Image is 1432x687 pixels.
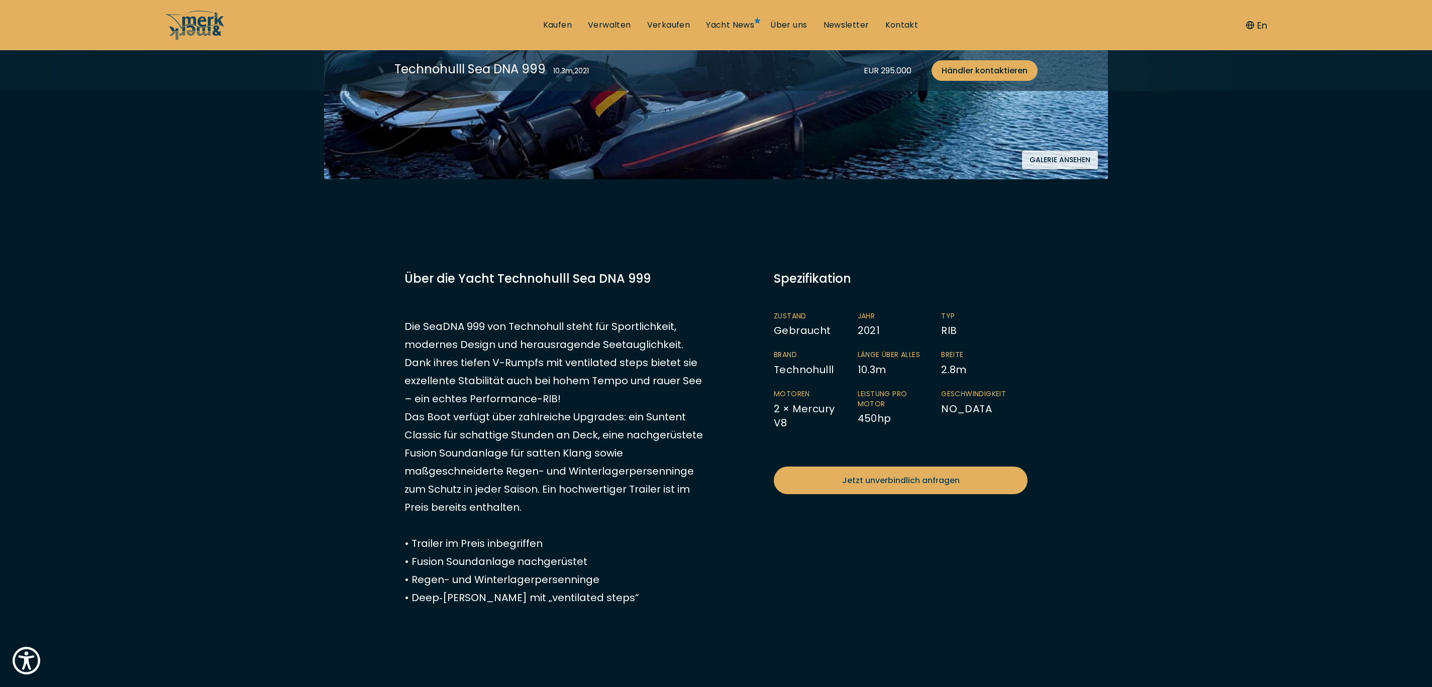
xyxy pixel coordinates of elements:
[588,20,631,31] a: Verwalten
[932,60,1038,81] a: Händler kontaktieren
[770,20,807,31] a: Über uns
[404,317,703,607] p: Die SeaDNA 999 von Technohull steht für Sportlichkeit, modernes Design und herausragende Seetaugl...
[647,20,690,31] a: Verkaufen
[543,20,572,31] a: Kaufen
[706,20,754,31] a: Yacht News
[858,350,942,377] li: 10.3 m
[858,389,922,409] span: Leistung pro Motor
[842,474,960,487] span: Jetzt unverbindlich anfragen
[941,350,1025,377] li: 2.8 m
[10,644,43,677] button: Show Accessibility Preferences
[1022,151,1098,169] button: Galerie ansehen
[858,311,942,338] li: 2021
[942,64,1028,77] span: Händler kontaktieren
[858,311,922,321] span: Jahr
[774,350,858,377] li: Technohulll
[941,311,1025,338] li: RIB
[864,64,911,77] div: EUR 295.000
[858,350,922,360] span: Länge über Alles
[858,389,942,430] li: 450 hp
[941,389,1025,430] li: NO_DATA
[774,350,838,360] span: Brand
[774,311,838,321] span: Zustand
[941,350,1005,360] span: Breite
[553,66,589,76] div: 10.3 m , 2021
[774,389,838,399] span: Motoren
[774,467,1028,494] a: Jetzt unverbindlich anfragen
[774,389,858,430] li: 2 × Mercury V8
[404,270,703,287] h3: Über die Yacht Technohulll Sea DNA 999
[774,270,1028,287] div: Spezifikation
[1246,19,1267,32] button: En
[885,20,918,31] a: Kontakt
[941,389,1005,399] span: Geschwindigkeit
[941,311,1005,321] span: Typ
[394,60,546,78] div: Technohulll Sea DNA 999
[824,20,869,31] a: Newsletter
[774,311,858,338] li: Gebraucht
